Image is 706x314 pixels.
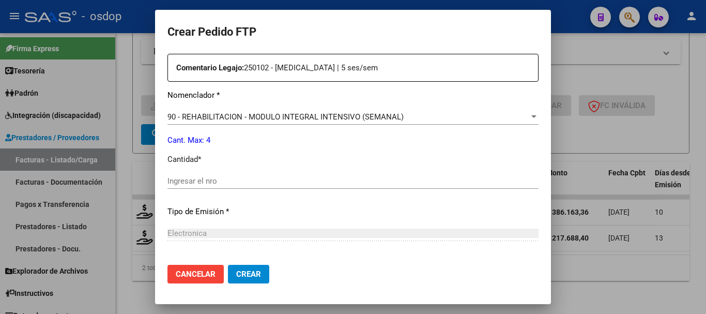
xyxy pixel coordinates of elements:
p: Nomenclador * [167,89,539,101]
p: Cantidad [167,154,539,166]
h2: Crear Pedido FTP [167,22,539,42]
span: Crear [236,270,261,279]
span: 90 - REHABILITACION - MODULO INTEGRAL INTENSIVO (SEMANAL) [167,112,404,122]
strong: Comentario Legajo: [176,63,244,72]
span: Electronica [167,229,207,238]
p: Tipo de Emisión * [167,206,539,218]
span: Cancelar [176,270,216,279]
p: 250102 - [MEDICAL_DATA] | 5 ses/sem [176,62,538,74]
button: Crear [228,265,269,283]
button: Cancelar [167,265,224,283]
p: Cant. Max: 4 [167,134,539,146]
